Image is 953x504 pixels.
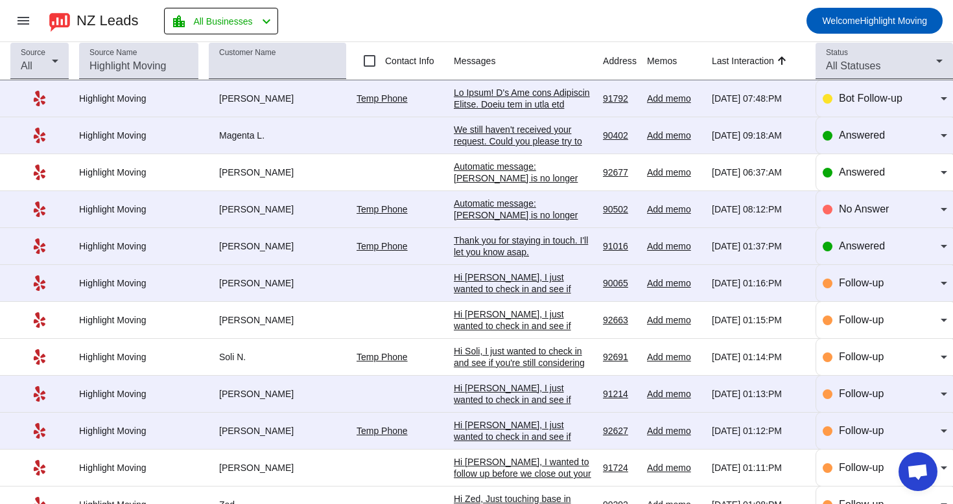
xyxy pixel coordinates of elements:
[164,8,278,34] button: All Businesses
[32,312,47,328] mat-icon: Yelp
[647,462,701,474] div: Add memo
[89,49,137,57] mat-label: Source Name
[209,166,346,178] div: [PERSON_NAME]
[209,93,346,104] div: [PERSON_NAME]
[209,240,346,252] div: [PERSON_NAME]
[839,351,884,362] span: Follow-up
[357,204,408,214] a: Temp Phone
[647,130,701,141] div: Add memo
[712,351,805,363] div: [DATE] 01:14:PM
[32,275,47,291] mat-icon: Yelp
[647,425,701,437] div: Add memo
[647,166,701,178] div: Add memo
[79,203,198,215] div: Highlight Moving
[647,277,701,289] div: Add memo
[79,388,198,400] div: Highlight Moving
[839,277,884,288] span: Follow-up
[647,351,701,363] div: Add memo
[603,166,637,178] div: 92677
[79,351,198,363] div: Highlight Moving
[79,130,198,141] div: Highlight Moving
[603,388,637,400] div: 91214
[32,238,47,254] mat-icon: Yelp
[712,388,805,400] div: [DATE] 01:13:PM
[603,462,637,474] div: 91724
[647,203,701,215] div: Add memo
[21,60,32,71] span: All
[712,425,805,437] div: [DATE] 01:12:PM
[79,277,198,289] div: Highlight Moving
[357,93,408,104] a: Temp Phone
[32,460,47,475] mat-icon: Yelp
[454,308,593,448] div: Hi [PERSON_NAME], I just wanted to check in and see if you're still considering the moving servic...
[839,462,884,473] span: Follow-up
[454,161,593,196] div: Automatic message: [PERSON_NAME] is no longer pursuing this job.
[839,166,885,178] span: Answered
[259,14,274,29] mat-icon: chevron_left
[209,130,346,141] div: Magenta L.
[209,203,346,215] div: [PERSON_NAME]
[839,203,889,214] span: No Answer
[219,49,276,57] mat-label: Customer Name
[79,314,198,326] div: Highlight Moving
[209,277,346,289] div: [PERSON_NAME]
[826,49,848,57] mat-label: Status
[839,240,885,251] span: Answered
[647,240,701,252] div: Add memo
[454,271,593,411] div: Hi [PERSON_NAME], I just wanted to check in and see if you're still considering the moving servic...
[712,166,805,178] div: [DATE] 06:37:AM
[209,388,346,400] div: [PERSON_NAME]
[712,54,774,67] div: Last Interaction
[712,240,805,252] div: [DATE] 01:37:PM
[209,425,346,437] div: [PERSON_NAME]
[603,130,637,141] div: 90402
[32,165,47,180] mat-icon: Yelp
[647,42,712,80] th: Memos
[49,10,70,32] img: logo
[712,314,805,326] div: [DATE] 01:15:PM
[839,425,884,436] span: Follow-up
[822,12,927,30] span: Highlight Moving
[603,277,637,289] div: 90065
[603,240,637,252] div: 91016
[357,241,408,251] a: Temp Phone
[16,13,31,29] mat-icon: menu
[357,426,408,436] a: Temp Phone
[171,14,187,29] mat-icon: location_city
[839,93,902,104] span: Bot Follow-up
[822,16,860,26] span: Welcome
[647,314,701,326] div: Add memo
[79,93,198,104] div: Highlight Moving
[839,130,885,141] span: Answered
[839,388,884,399] span: Follow-up
[712,462,805,474] div: [DATE] 01:11:PM
[647,388,701,400] div: Add memo
[357,352,408,362] a: Temp Phone
[454,345,593,485] div: Hi Soli, I just wanted to check in and see if you're still considering the moving services. I als...
[899,452,937,491] a: Open chat
[839,314,884,325] span: Follow-up
[32,201,47,217] mat-icon: Yelp
[209,351,346,363] div: Soli N.
[603,425,637,437] div: 92627
[32,128,47,143] mat-icon: Yelp
[806,8,943,34] button: WelcomeHighlight Moving
[603,314,637,326] div: 92663
[603,42,647,80] th: Address
[382,54,434,67] label: Contact Info
[79,166,198,178] div: Highlight Moving
[76,12,138,30] div: NZ Leads
[32,349,47,365] mat-icon: Yelp
[79,462,198,474] div: Highlight Moving
[712,93,805,104] div: [DATE] 07:48:PM
[826,60,880,71] span: All Statuses
[79,240,198,252] div: Highlight Moving
[454,198,593,233] div: Automatic message: [PERSON_NAME] is no longer pursuing this job.
[89,58,188,74] input: Highlight Moving
[603,93,637,104] div: 91792
[193,12,252,30] span: All Businesses
[454,124,593,182] div: We still haven't received your request. Could you please try to fill out the application on our w...
[712,130,805,141] div: [DATE] 09:18:AM
[712,277,805,289] div: [DATE] 01:16:PM
[32,423,47,439] mat-icon: Yelp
